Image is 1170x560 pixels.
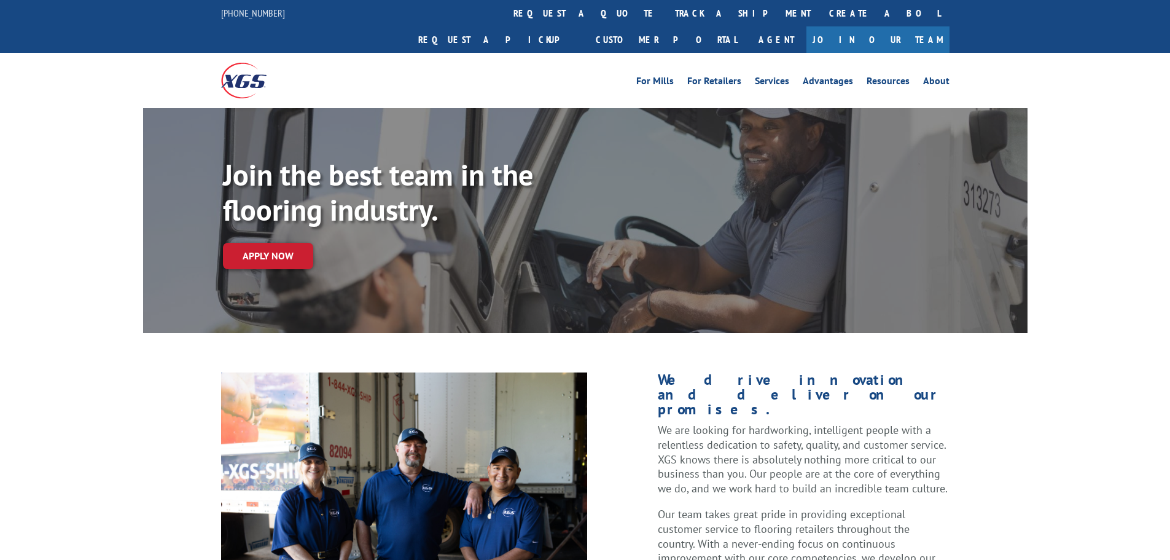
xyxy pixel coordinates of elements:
[803,76,853,90] a: Advantages
[223,243,313,269] a: Apply now
[755,76,789,90] a: Services
[746,26,806,53] a: Agent
[867,76,910,90] a: Resources
[923,76,950,90] a: About
[409,26,587,53] a: Request a pickup
[687,76,741,90] a: For Retailers
[636,76,674,90] a: For Mills
[221,7,285,19] a: [PHONE_NUMBER]
[806,26,950,53] a: Join Our Team
[223,156,533,229] strong: Join the best team in the flooring industry.
[658,423,949,507] p: We are looking for hardworking, intelligent people with a relentless dedication to safety, qualit...
[658,373,949,423] h1: We drive innovation and deliver on our promises.
[587,26,746,53] a: Customer Portal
